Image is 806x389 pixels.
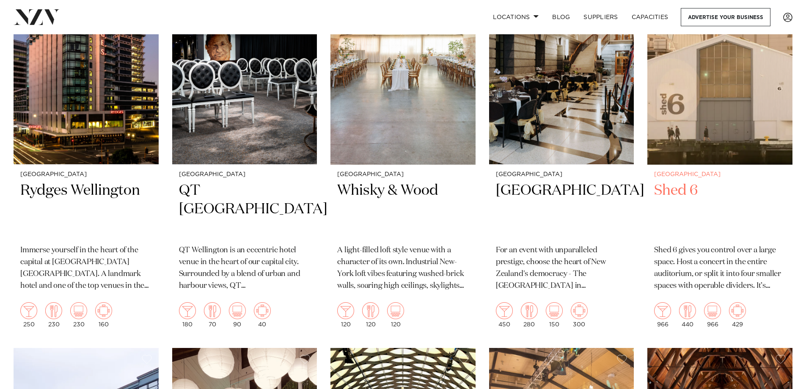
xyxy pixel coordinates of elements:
img: theatre.png [704,302,721,319]
img: cocktail.png [179,302,196,319]
img: dining.png [679,302,696,319]
small: [GEOGRAPHIC_DATA] [20,171,152,178]
a: Capacities [625,8,675,26]
img: nzv-logo.png [14,9,60,25]
div: 250 [20,302,37,328]
div: 180 [179,302,196,328]
small: [GEOGRAPHIC_DATA] [179,171,311,178]
h2: [GEOGRAPHIC_DATA] [496,181,627,238]
div: 120 [337,302,354,328]
h2: Whisky & Wood [337,181,469,238]
small: [GEOGRAPHIC_DATA] [496,171,627,178]
div: 966 [654,302,671,328]
div: 160 [95,302,112,328]
p: A light-filled loft style venue with a character of its own. Industrial New-York loft vibes featu... [337,245,469,292]
img: cocktail.png [337,302,354,319]
div: 120 [362,302,379,328]
div: 90 [229,302,246,328]
img: cocktail.png [654,302,671,319]
p: For an event with unparalleled prestige, choose the heart of New Zealand's democracy - The [GEOGR... [496,245,627,292]
p: Shed 6 gives you control over a large space. Host a concert in the entire auditorium, or split it... [654,245,786,292]
img: dining.png [362,302,379,319]
img: dining.png [204,302,221,319]
a: Advertise your business [681,8,770,26]
img: cocktail.png [496,302,513,319]
a: Locations [486,8,545,26]
img: theatre.png [546,302,563,319]
img: meeting.png [95,302,112,319]
img: theatre.png [229,302,246,319]
div: 70 [204,302,221,328]
p: QT Wellington is an eccentric hotel venue in the heart of our capital city. Surrounded by a blend... [179,245,311,292]
img: theatre.png [387,302,404,319]
img: meeting.png [571,302,588,319]
div: 440 [679,302,696,328]
div: 966 [704,302,721,328]
div: 40 [254,302,271,328]
img: dining.png [45,302,62,319]
small: [GEOGRAPHIC_DATA] [337,171,469,178]
img: meeting.png [254,302,271,319]
div: 230 [45,302,62,328]
h2: Shed 6 [654,181,786,238]
div: 450 [496,302,513,328]
small: [GEOGRAPHIC_DATA] [654,171,786,178]
img: meeting.png [729,302,746,319]
div: 120 [387,302,404,328]
div: 280 [521,302,538,328]
div: 150 [546,302,563,328]
a: BLOG [545,8,577,26]
img: cocktail.png [20,302,37,319]
div: 429 [729,302,746,328]
h2: Rydges Wellington [20,181,152,238]
h2: QT [GEOGRAPHIC_DATA] [179,181,311,238]
div: 230 [70,302,87,328]
img: theatre.png [70,302,87,319]
a: SUPPLIERS [577,8,624,26]
img: dining.png [521,302,538,319]
p: Immerse yourself in the heart of the capital at [GEOGRAPHIC_DATA] [GEOGRAPHIC_DATA]. A landmark h... [20,245,152,292]
div: 300 [571,302,588,328]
